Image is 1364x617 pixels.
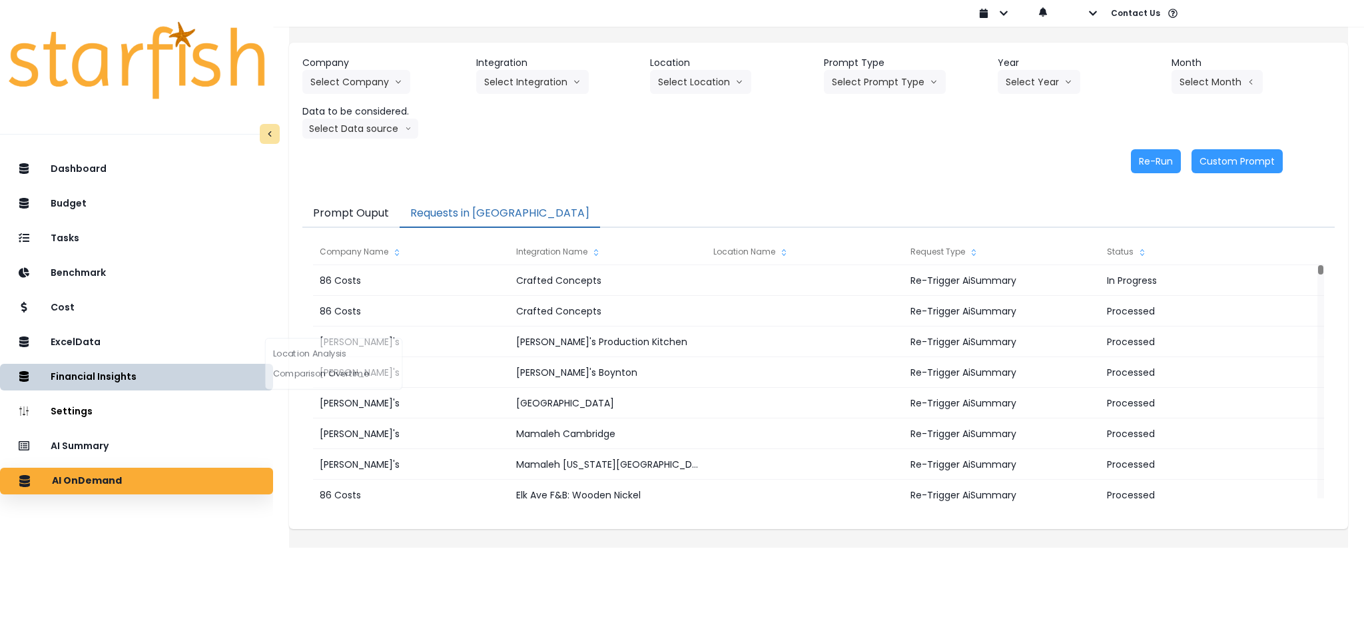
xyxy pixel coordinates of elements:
div: [PERSON_NAME]'s Boynton [510,357,706,388]
svg: arrow down line [573,75,581,89]
div: [PERSON_NAME]'s [313,449,510,480]
div: Mamaleh [US_STATE][GEOGRAPHIC_DATA] [510,449,706,480]
div: Re-Trigger AiSummary [904,480,1100,510]
svg: sort [779,247,789,258]
div: Re-Trigger AiSummary [904,265,1100,296]
button: Select Prompt Typearrow down line [824,70,946,94]
button: Select Integrationarrow down line [476,70,589,94]
button: Select Data sourcearrow down line [302,119,418,139]
div: Crafted Concepts [510,296,706,326]
svg: arrow down line [405,122,412,135]
div: Re-Trigger AiSummary [904,388,1100,418]
div: Processed [1100,357,1297,388]
svg: sort [1137,247,1148,258]
svg: sort [968,247,979,258]
div: Crafted Concepts [510,265,706,296]
div: Processed [1100,326,1297,357]
header: Location [650,56,813,70]
div: Request Type [904,239,1100,265]
div: Status [1100,239,1297,265]
div: Company Name [313,239,510,265]
svg: arrow down line [394,75,402,89]
button: Select Yeararrow down line [998,70,1080,94]
div: [PERSON_NAME]'s [313,388,510,418]
div: Re-Trigger AiSummary [904,418,1100,449]
div: Re-Trigger AiSummary [904,326,1100,357]
div: Re-Trigger AiSummary [904,357,1100,388]
p: Benchmark [51,267,106,279]
header: Data to be considered. [302,105,466,119]
div: 86 Costs [313,296,510,326]
svg: arrow left line [1247,75,1255,89]
p: Cost [51,302,75,313]
div: In Progress [1100,265,1297,296]
div: Processed [1100,449,1297,480]
p: Dashboard [51,163,107,175]
div: 86 Costs [313,265,510,296]
header: Month [1172,56,1335,70]
button: Custom Prompt [1192,149,1283,173]
button: Select Companyarrow down line [302,70,410,94]
svg: sort [591,247,601,258]
header: Company [302,56,466,70]
p: ExcelData [51,336,101,348]
div: Re-Trigger AiSummary [904,449,1100,480]
div: Processed [1100,296,1297,326]
p: Budget [51,198,87,209]
svg: sort [392,247,402,258]
div: Integration Name [510,239,706,265]
p: AI OnDemand [52,475,122,487]
header: Integration [476,56,639,70]
div: Mamaleh Cambridge [510,418,706,449]
div: [PERSON_NAME]'s Production Kitchen [510,326,706,357]
div: [PERSON_NAME]'s [313,326,510,357]
div: 86 Costs [313,480,510,510]
button: Re-Run [1131,149,1181,173]
div: [PERSON_NAME]'s [313,418,510,449]
svg: arrow down line [930,75,938,89]
svg: arrow down line [735,75,743,89]
header: Year [998,56,1161,70]
svg: arrow down line [1064,75,1072,89]
div: Elk Ave F&B: Wooden Nickel [510,480,706,510]
div: Processed [1100,388,1297,418]
button: Select Montharrow left line [1172,70,1263,94]
button: Requests in [GEOGRAPHIC_DATA] [400,200,600,228]
div: Re-Trigger AiSummary [904,296,1100,326]
div: Processed [1100,418,1297,449]
button: Location Analysis [266,343,402,363]
button: Prompt Ouput [302,200,400,228]
p: AI Summary [51,440,109,452]
div: Location Name [707,239,903,265]
div: [GEOGRAPHIC_DATA] [510,388,706,418]
div: Processed [1100,480,1297,510]
header: Prompt Type [824,56,987,70]
button: Select Locationarrow down line [650,70,751,94]
p: Tasks [51,233,79,244]
button: Comparison Overtime [266,364,402,384]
